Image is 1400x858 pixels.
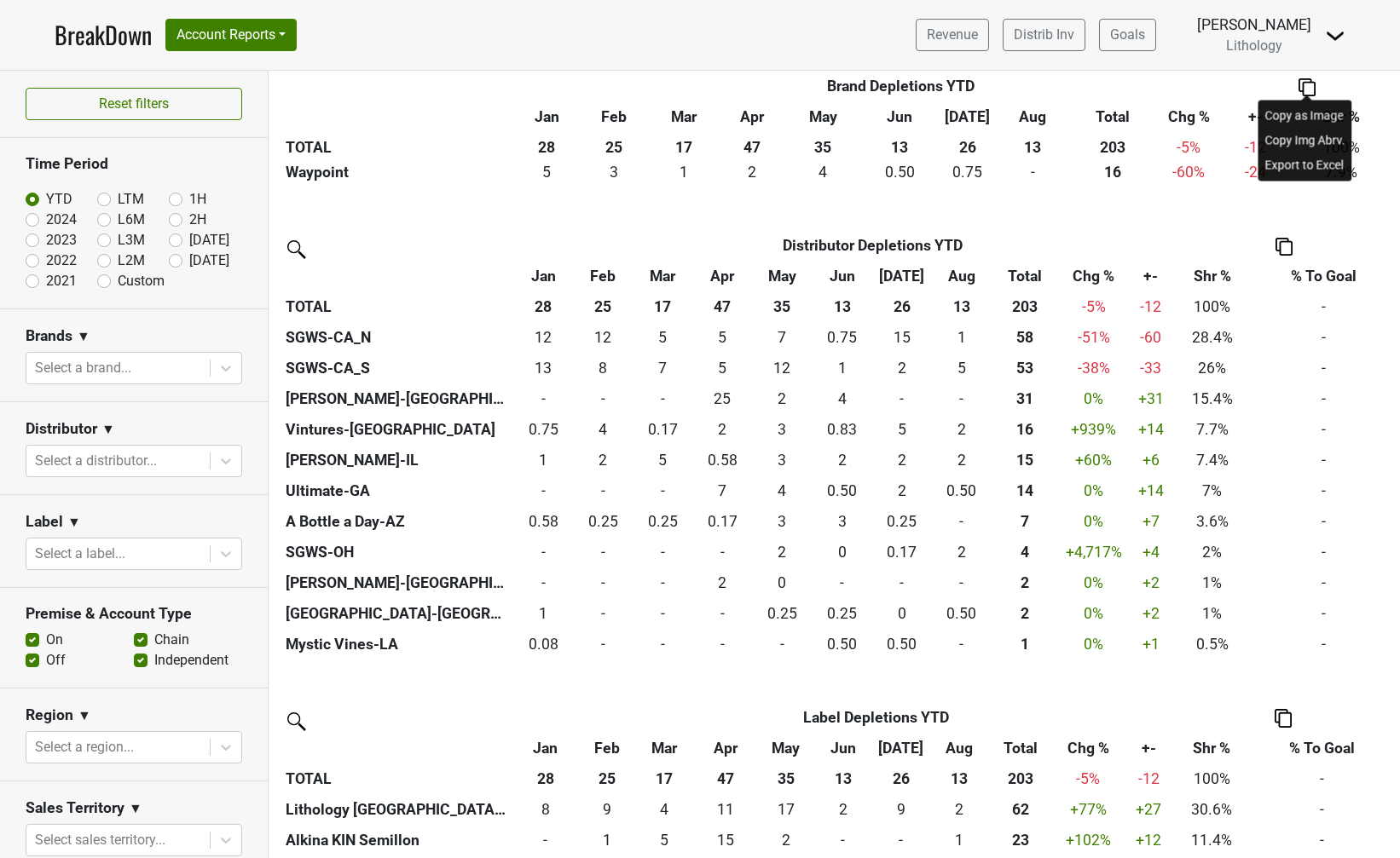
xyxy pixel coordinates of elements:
div: 25 [697,388,748,410]
div: 5 [935,357,986,379]
th: Ultimate-GA [281,475,513,506]
th: 15.998 [1069,157,1157,187]
div: - [577,480,628,502]
div: +14 [1133,480,1169,502]
h3: Region [26,706,73,724]
td: 0.25 [633,506,692,537]
th: 47 [720,132,785,163]
div: 31 [996,388,1055,410]
div: 4 [577,418,628,441]
td: 4.5 [872,414,932,445]
th: 14.240 [992,475,1059,506]
img: Copy to clipboard [1275,709,1292,727]
td: 0.5 [861,157,939,187]
div: 5 [697,357,748,379]
th: May: activate to sort column ascending [752,261,812,291]
td: 3.584 [784,157,861,187]
th: [PERSON_NAME]-[GEOGRAPHIC_DATA] [281,383,513,414]
div: [PERSON_NAME] [1197,14,1311,36]
th: Shr %: activate to sort column ascending [1174,733,1251,763]
div: 1 [935,326,986,348]
div: 12 [577,326,628,348]
div: 2 [876,357,927,379]
th: 25 [581,132,648,163]
td: -51 % [1059,322,1129,353]
td: 7.7% [1172,414,1252,445]
th: 35 [752,291,812,322]
th: 35 [784,132,861,163]
div: -60 [1133,326,1169,348]
td: 4.166 [812,383,871,414]
label: On [46,630,63,650]
div: Copy as Image [1262,104,1349,129]
th: Shr %: activate to sort column ascending [1172,261,1252,291]
div: 2 [756,388,807,410]
label: 2H [189,210,206,230]
div: 0.75 [816,326,867,348]
label: 2023 [46,230,77,250]
td: 0.583 [513,506,573,537]
td: 28.4% [1172,322,1252,353]
td: 2.5 [752,414,812,445]
label: Off [46,650,66,671]
td: 1 [513,445,573,475]
div: 7 [637,357,688,379]
th: &nbsp;: activate to sort column ascending [281,101,513,132]
td: 0.167 [692,506,752,537]
td: 1.5 [872,445,932,475]
th: Jun: activate to sort column ascending [812,261,871,291]
th: Feb: activate to sort column ascending [573,261,633,291]
span: Lithology [1226,37,1282,54]
th: 13 [812,291,871,322]
div: 5 [876,418,927,441]
div: 2 [876,449,927,471]
div: 1 [518,449,569,471]
th: Mar: activate to sort column ascending [648,101,720,132]
th: Aug: activate to sort column ascending [997,101,1069,132]
div: 16 [1073,161,1153,183]
h3: Distributor [26,420,97,438]
th: 52.833 [992,353,1059,383]
td: 4.33 [752,475,812,506]
td: - [1252,353,1395,383]
span: ▼ [67,512,81,533]
th: +-: activate to sort column ascending [1221,101,1290,132]
th: Mar: activate to sort column ascending [633,261,692,291]
td: - [1252,383,1395,414]
td: 0 [513,383,573,414]
td: +60 % [1059,445,1129,475]
th: Apr: activate to sort column ascending [720,101,785,132]
div: 2 [577,449,628,471]
img: Dropdown Menu [1325,26,1345,46]
td: 0.75 [939,157,997,187]
th: Vintures-[GEOGRAPHIC_DATA] [281,414,513,445]
div: 5 [637,449,688,471]
div: 0.50 [935,480,986,502]
th: Chg %: activate to sort column ascending [1053,733,1123,763]
td: 0 [573,383,633,414]
th: [PERSON_NAME]-IL [281,445,513,475]
div: - [935,510,986,533]
td: -60 % [1157,157,1221,187]
td: 1.333 [932,322,992,353]
div: 2 [723,161,780,183]
td: 2.75 [752,445,812,475]
td: 0 [573,475,633,506]
label: Independent [154,650,229,671]
td: 1.333 [812,353,871,383]
div: 0.25 [577,510,628,533]
th: 26 [939,132,997,163]
th: &nbsp;: activate to sort column ascending [281,733,513,763]
td: 0.833 [812,414,871,445]
div: 0.25 [876,510,927,533]
div: - [518,388,569,410]
div: +14 [1133,418,1169,441]
img: filter [281,234,309,262]
td: - [1252,506,1395,537]
td: 11.5 [752,353,812,383]
th: % To Goal: activate to sort column ascending [1250,733,1393,763]
span: ▼ [101,419,115,440]
td: - [1252,445,1395,475]
td: 0.75 [513,414,573,445]
th: 17 [648,132,720,163]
